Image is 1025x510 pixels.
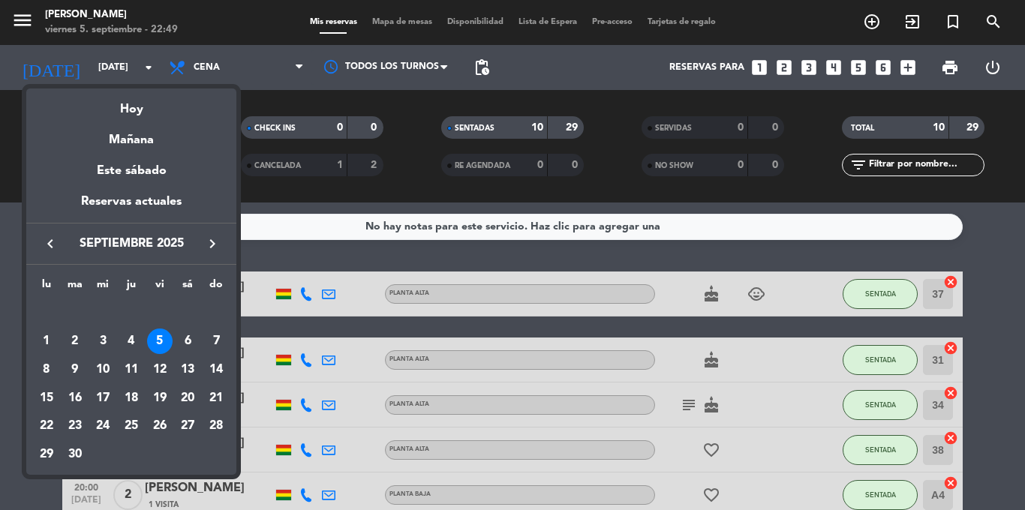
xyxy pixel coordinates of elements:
div: 18 [119,385,144,411]
div: 10 [90,357,116,382]
td: 30 de septiembre de 2025 [61,440,89,469]
div: 16 [62,385,88,411]
td: 29 de septiembre de 2025 [32,440,61,469]
div: 27 [175,414,200,439]
div: 3 [90,328,116,354]
div: 12 [147,357,173,382]
td: 28 de septiembre de 2025 [202,412,230,441]
div: 20 [175,385,200,411]
i: keyboard_arrow_left [41,235,59,253]
td: 18 de septiembre de 2025 [117,384,146,412]
td: SEP. [32,299,230,328]
td: 20 de septiembre de 2025 [174,384,203,412]
button: keyboard_arrow_right [199,234,226,253]
div: 13 [175,357,200,382]
td: 3 de septiembre de 2025 [89,328,117,356]
td: 16 de septiembre de 2025 [61,384,89,412]
div: 7 [203,328,229,354]
td: 15 de septiembre de 2025 [32,384,61,412]
td: 9 de septiembre de 2025 [61,355,89,384]
div: 25 [119,414,144,439]
td: 14 de septiembre de 2025 [202,355,230,384]
td: 6 de septiembre de 2025 [174,328,203,356]
div: 2 [62,328,88,354]
td: 21 de septiembre de 2025 [202,384,230,412]
td: 27 de septiembre de 2025 [174,412,203,441]
i: keyboard_arrow_right [203,235,221,253]
div: 1 [34,328,59,354]
th: martes [61,276,89,299]
th: viernes [146,276,174,299]
div: Reservas actuales [26,192,236,223]
td: 5 de septiembre de 2025 [146,328,174,356]
th: domingo [202,276,230,299]
button: keyboard_arrow_left [37,234,64,253]
td: 10 de septiembre de 2025 [89,355,117,384]
div: 28 [203,414,229,439]
td: 25 de septiembre de 2025 [117,412,146,441]
td: 19 de septiembre de 2025 [146,384,174,412]
div: 11 [119,357,144,382]
div: 21 [203,385,229,411]
div: 30 [62,442,88,467]
td: 26 de septiembre de 2025 [146,412,174,441]
td: 24 de septiembre de 2025 [89,412,117,441]
td: 22 de septiembre de 2025 [32,412,61,441]
td: 17 de septiembre de 2025 [89,384,117,412]
div: 15 [34,385,59,411]
td: 12 de septiembre de 2025 [146,355,174,384]
div: 14 [203,357,229,382]
div: 22 [34,414,59,439]
div: 24 [90,414,116,439]
div: 23 [62,414,88,439]
div: Este sábado [26,150,236,192]
td: 1 de septiembre de 2025 [32,328,61,356]
div: 4 [119,328,144,354]
div: Hoy [26,88,236,119]
th: lunes [32,276,61,299]
td: 11 de septiembre de 2025 [117,355,146,384]
div: 9 [62,357,88,382]
th: miércoles [89,276,117,299]
div: 26 [147,414,173,439]
span: septiembre 2025 [64,234,199,253]
th: jueves [117,276,146,299]
div: 8 [34,357,59,382]
td: 2 de septiembre de 2025 [61,328,89,356]
td: 4 de septiembre de 2025 [117,328,146,356]
div: 19 [147,385,173,411]
th: sábado [174,276,203,299]
td: 7 de septiembre de 2025 [202,328,230,356]
div: Mañana [26,119,236,150]
div: 17 [90,385,116,411]
div: 6 [175,328,200,354]
div: 5 [147,328,173,354]
div: 29 [34,442,59,467]
td: 8 de septiembre de 2025 [32,355,61,384]
td: 23 de septiembre de 2025 [61,412,89,441]
td: 13 de septiembre de 2025 [174,355,203,384]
